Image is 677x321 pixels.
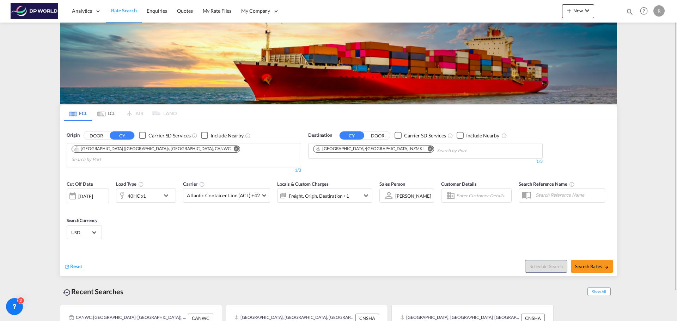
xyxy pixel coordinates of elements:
img: c08ca190194411f088ed0f3ba295208c.png [11,3,58,19]
div: OriginDOOR CY Checkbox No InkUnchecked: Search for CY (Container Yard) services for all selected ... [60,121,617,276]
div: Include Nearby [466,132,499,139]
md-icon: icon-chevron-down [362,191,370,200]
span: Destination [308,132,332,139]
div: 1/3 [67,167,301,173]
button: icon-plus 400-fgNewicon-chevron-down [562,4,594,18]
div: 40HC x1icon-chevron-down [116,189,176,203]
md-icon: Unchecked: Search for CY (Container Yard) services for all selected carriers.Checked : Search for... [447,133,453,138]
md-icon: Your search will be saved by the below given name [569,181,575,187]
md-checkbox: Checkbox No Ink [395,132,446,139]
span: Show All [587,287,611,296]
span: Analytics [72,7,92,14]
div: Norwich (Ontario), ON, CANWC [74,146,231,152]
md-tab-item: LCL [92,105,120,121]
button: Note: By default Schedule search will only considerorigin ports, destination ports and cut off da... [525,260,567,273]
md-icon: icon-plus 400-fg [565,6,573,15]
md-tab-item: FCL [64,105,92,121]
md-chips-wrap: Chips container. Use arrow keys to select chips. [312,143,507,156]
span: Origin [67,132,79,139]
span: Rate Search [111,7,137,13]
span: My Rate Files [203,8,232,14]
span: Atlantic Container Line (ACL) +42 [187,192,260,199]
input: Search Reference Name [532,190,605,200]
span: My Company [241,7,270,14]
div: Carrier SD Services [404,132,446,139]
md-icon: icon-information-outline [138,181,144,187]
button: CY [110,131,134,140]
md-icon: The selected Trucker/Carrierwill be displayed in the rate results If the rates are from another f... [199,181,205,187]
button: Remove [423,146,434,153]
md-icon: icon-refresh [64,264,70,270]
div: R [653,5,665,17]
md-pagination-wrapper: Use the left and right arrow keys to navigate between tabs [64,105,177,121]
md-select: Sales Person: Ruth Vega [395,191,432,201]
span: Quotes [177,8,193,14]
div: Help [638,5,653,18]
span: Enquiries [147,8,167,14]
div: [DATE] [78,193,93,199]
input: Chips input. [72,154,139,165]
div: Include Nearby [211,132,244,139]
md-select: Select Currency: $ USDUnited States Dollar [71,227,98,237]
button: DOOR [365,131,390,140]
span: Locals & Custom Charges [277,181,329,187]
div: Freight Origin Destination Dock Stuffingicon-chevron-down [277,189,372,203]
div: Press delete to remove this chip. [316,146,426,152]
img: LCL+%26+FCL+BACKGROUND.png [60,23,617,104]
span: Search Rates [575,264,609,269]
div: 40HC x1 [128,191,146,201]
div: Freight Origin Destination Dock Stuffing [289,191,349,201]
md-icon: Unchecked: Ignores neighbouring ports when fetching rates.Checked : Includes neighbouring ports w... [501,133,507,138]
md-checkbox: Checkbox No Ink [457,132,499,139]
md-icon: icon-magnify [626,8,634,16]
span: Reset [70,263,82,269]
md-icon: icon-chevron-down [583,6,591,15]
span: New [565,8,591,13]
div: Recent Searches [60,284,126,300]
span: Search Currency [67,218,97,223]
div: icon-magnify [626,8,634,18]
span: Cut Off Date [67,181,93,187]
md-checkbox: Checkbox No Ink [139,132,190,139]
md-icon: Unchecked: Search for CY (Container Yard) services for all selected carriers.Checked : Search for... [192,133,197,138]
md-icon: icon-arrow-right [604,265,609,270]
span: Load Type [116,181,144,187]
md-chips-wrap: Chips container. Use arrow keys to select chips. [71,143,297,165]
span: USD [71,229,91,236]
md-checkbox: Checkbox No Ink [201,132,244,139]
span: Carrier [183,181,205,187]
button: DOOR [84,131,109,140]
div: [DATE] [67,189,109,203]
div: icon-refreshReset [64,263,82,271]
span: Search Reference Name [519,181,575,187]
div: 1/3 [308,159,543,165]
input: Enter Customer Details [456,190,509,201]
md-icon: icon-chevron-down [162,191,174,200]
span: Customer Details [441,181,477,187]
button: Search Ratesicon-arrow-right [571,260,613,273]
div: [PERSON_NAME] [395,193,431,199]
div: Carrier SD Services [148,132,190,139]
span: Help [638,5,650,17]
span: Sales Person [379,181,405,187]
md-datepicker: Select [67,203,72,212]
div: Press delete to remove this chip. [74,146,232,152]
button: CY [340,131,364,140]
button: Remove [229,146,240,153]
md-icon: icon-backup-restore [63,288,71,297]
md-icon: Unchecked: Ignores neighbouring ports when fetching rates.Checked : Includes neighbouring ports w... [245,133,251,138]
div: Metroport/Auckland, NZMKL [316,146,425,152]
input: Chips input. [437,145,504,156]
